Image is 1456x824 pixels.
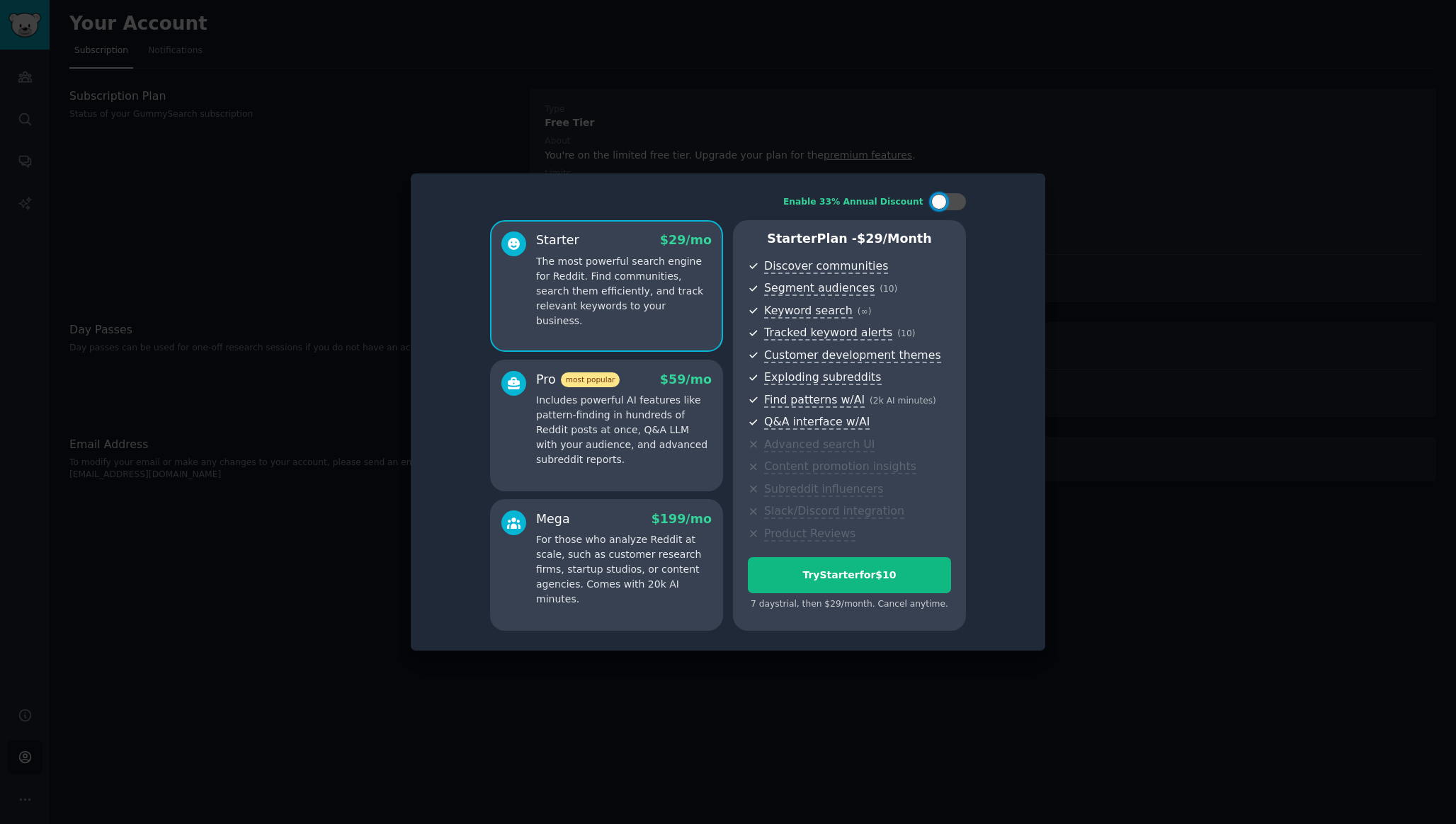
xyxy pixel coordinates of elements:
div: 7 days trial, then $ 29 /month . Cancel anytime. [748,598,951,611]
button: TryStarterfor$10 [748,557,951,593]
span: most popular [561,372,620,387]
div: Pro [536,371,620,389]
span: Q&A interface w/AI [764,415,870,430]
span: Find patterns w/AI [764,393,865,408]
span: $ 199 /mo [652,512,712,526]
span: Product Reviews [764,527,855,542]
div: Starter [536,231,579,249]
span: $ 59 /mo [660,372,712,387]
span: $ 29 /month [857,231,932,246]
span: Keyword search [764,304,853,319]
p: The most powerful search engine for Reddit. Find communities, search them efficiently, and track ... [536,254,712,328]
div: Enable 33% Annual Discount [783,196,923,209]
span: Segment audiences [764,281,875,296]
span: $ 29 /mo [660,233,712,247]
p: Starter Plan - [748,230,951,248]
span: ( 10 ) [897,328,915,338]
span: Subreddit influencers [764,482,883,497]
span: Advanced search UI [764,437,875,452]
span: Exploding subreddits [764,370,881,385]
span: ( 2k AI minutes ) [870,396,936,406]
p: For those who analyze Reddit at scale, such as customer research firms, startup studios, or conte... [536,532,712,607]
p: Includes powerful AI features like pattern-finding in hundreds of Reddit posts at once, Q&A LLM w... [536,393,712,467]
div: Mega [536,510,570,528]
span: Customer development themes [764,348,941,363]
span: Discover communities [764,259,888,274]
span: ( ∞ ) [858,307,872,316]
span: Slack/Discord integration [764,504,904,519]
span: Content promotion insights [764,459,916,474]
span: ( 10 ) [880,284,897,294]
span: Tracked keyword alerts [764,326,892,341]
div: Try Starter for $10 [749,568,950,583]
